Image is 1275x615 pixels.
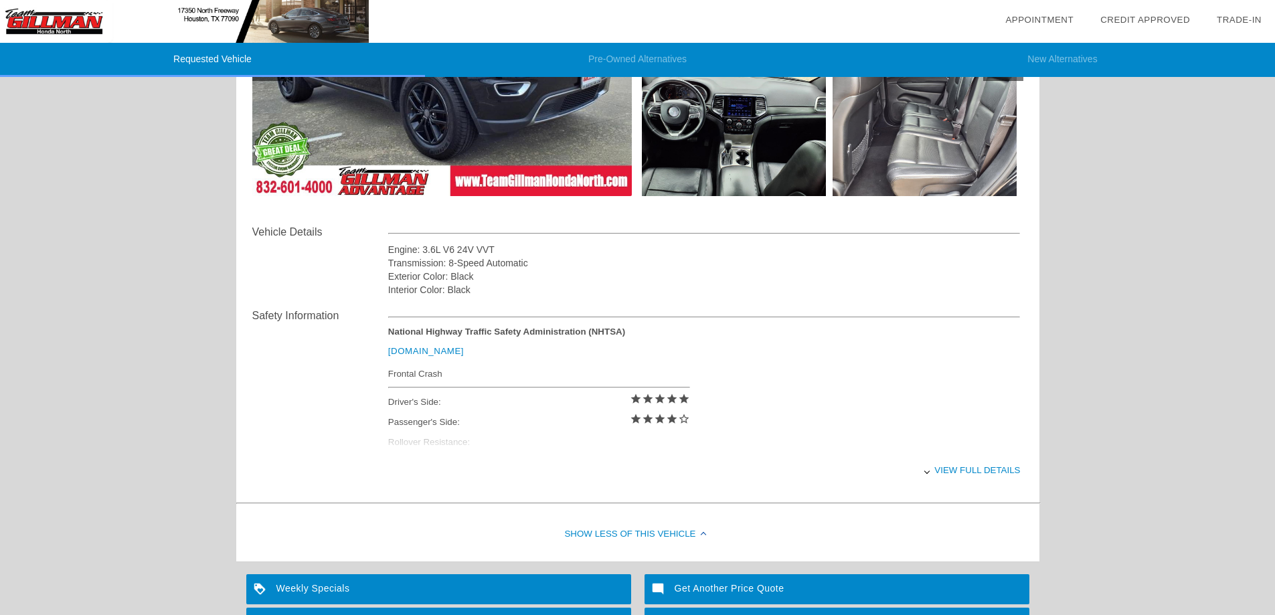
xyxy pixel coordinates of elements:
img: ic_mode_comment_white_24dp_2x.png [645,574,675,604]
i: star [678,393,690,405]
a: Trade-In [1217,15,1262,25]
a: Credit Approved [1100,15,1190,25]
div: Interior Color: Black [388,283,1021,296]
a: [DOMAIN_NAME] [388,346,464,356]
div: Show Less of this Vehicle [236,508,1039,561]
i: star [630,393,642,405]
div: Driver's Side: [388,392,690,412]
div: Exterior Color: Black [388,270,1021,283]
a: Get Another Price Quote [645,574,1029,604]
i: star_border [678,413,690,425]
li: Pre-Owned Alternatives [425,43,850,77]
div: View full details [388,454,1021,487]
div: Vehicle Details [252,224,388,240]
i: star [642,413,654,425]
strong: National Highway Traffic Safety Administration (NHTSA) [388,327,625,337]
i: star [654,413,666,425]
div: Transmission: 8-Speed Automatic [388,256,1021,270]
a: Appointment [1005,15,1074,25]
div: Frontal Crash [388,365,690,382]
i: star [666,413,678,425]
div: Passenger's Side: [388,412,690,432]
i: star [642,393,654,405]
div: Engine: 3.6L V6 24V VVT [388,243,1021,256]
li: New Alternatives [850,43,1275,77]
img: image.aspx [642,58,826,196]
i: star [630,413,642,425]
i: star [666,393,678,405]
img: ic_loyalty_white_24dp_2x.png [246,574,276,604]
div: Safety Information [252,308,388,324]
i: star [654,393,666,405]
a: Weekly Specials [246,574,631,604]
img: image.aspx [833,58,1017,196]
